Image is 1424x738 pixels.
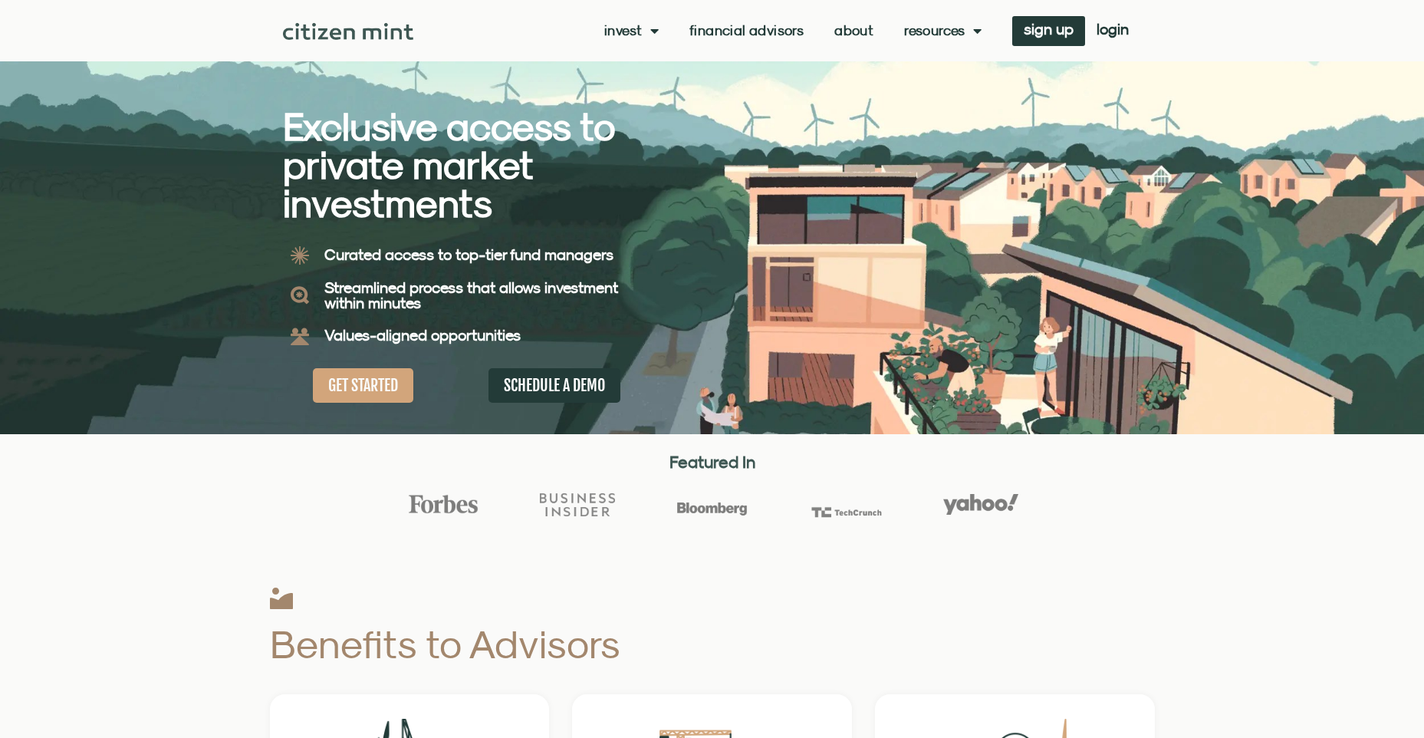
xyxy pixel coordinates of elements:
span: login [1097,24,1129,35]
h2: Benefits to Advisors [270,624,849,664]
span: GET STARTED [328,376,398,395]
b: Streamlined process that allows investment within minutes [324,278,618,311]
span: SCHEDULE A DEMO [504,376,605,395]
a: Invest [604,23,659,38]
h2: Exclusive access to private market investments [283,107,659,222]
a: login [1085,16,1140,46]
nav: Menu [604,23,982,38]
a: sign up [1012,16,1085,46]
span: sign up [1024,24,1074,35]
b: Curated access to top-tier fund managers [324,245,613,263]
img: Citizen Mint [283,23,414,40]
img: Forbes Logo [406,494,481,514]
b: Values-aligned opportunities [324,326,521,344]
a: GET STARTED [313,368,413,403]
a: Financial Advisors [689,23,804,38]
strong: Featured In [669,452,755,472]
a: About [834,23,873,38]
a: SCHEDULE A DEMO [488,368,620,403]
a: Resources [904,23,982,38]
